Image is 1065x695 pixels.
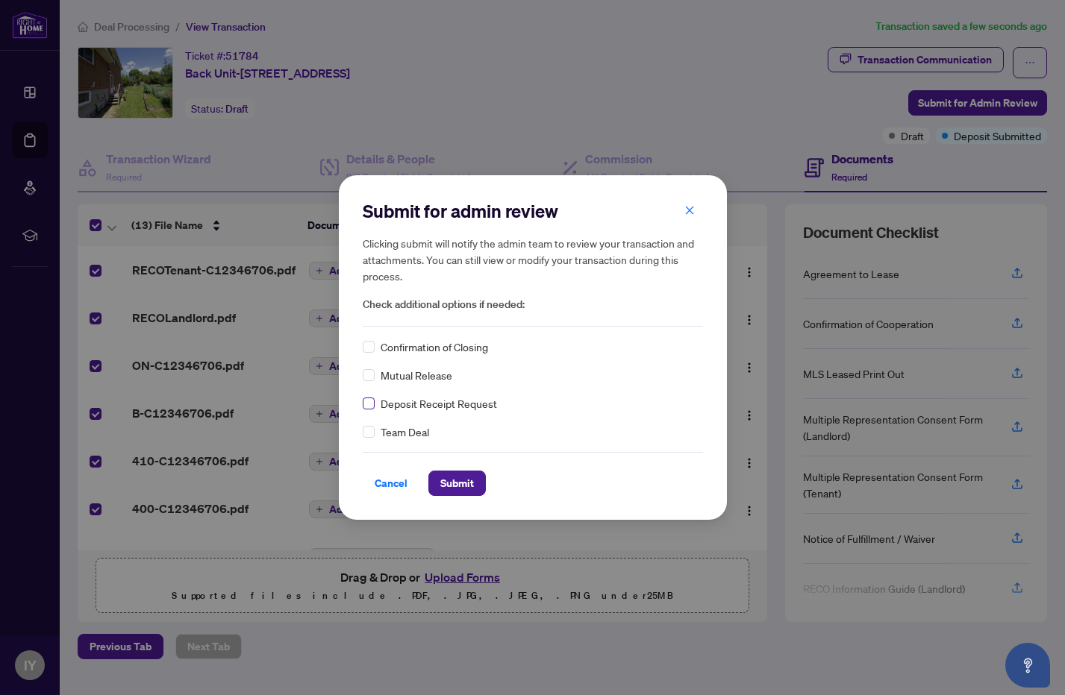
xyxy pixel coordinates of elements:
[1005,643,1050,688] button: Open asap
[381,339,488,355] span: Confirmation of Closing
[428,471,486,496] button: Submit
[363,471,419,496] button: Cancel
[684,205,695,216] span: close
[381,367,452,383] span: Mutual Release
[381,424,429,440] span: Team Deal
[363,199,703,223] h2: Submit for admin review
[363,235,703,284] h5: Clicking submit will notify the admin team to review your transaction and attachments. You can st...
[375,471,407,495] span: Cancel
[440,471,474,495] span: Submit
[363,296,703,313] span: Check additional options if needed:
[381,395,497,412] span: Deposit Receipt Request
